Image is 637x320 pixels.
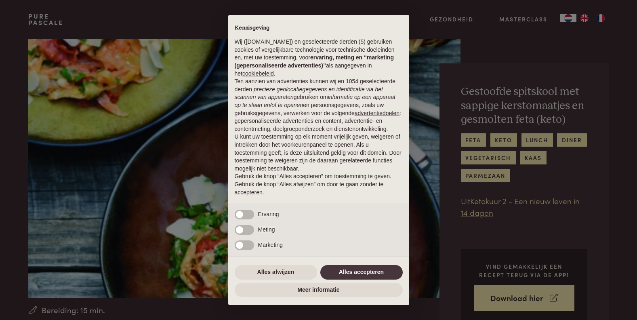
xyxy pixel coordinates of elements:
span: Ervaring [258,211,279,217]
button: advertentiedoelen [355,109,399,118]
a: cookiebeleid [242,70,274,77]
button: Alles accepteren [320,265,403,280]
button: derden [235,86,252,94]
button: Alles afwijzen [235,265,317,280]
em: precieze geolocatiegegevens en identificatie via het scannen van apparaten [235,86,383,101]
h2: Kennisgeving [235,25,403,32]
p: U kunt uw toestemming op elk moment vrijelijk geven, weigeren of intrekken door het voorkeurenpan... [235,133,403,173]
em: informatie op een apparaat op te slaan en/of te openen [235,94,396,108]
strong: ervaring, meting en “marketing (gepersonaliseerde advertenties)” [235,54,394,69]
p: Ten aanzien van advertenties kunnen wij en 1054 geselecteerde gebruiken om en persoonsgegevens, z... [235,78,403,133]
span: Meting [258,226,275,233]
p: Gebruik de knop “Alles accepteren” om toestemming te geven. Gebruik de knop “Alles afwijzen” om d... [235,173,403,196]
span: Marketing [258,242,283,248]
p: Wij ([DOMAIN_NAME]) en geselecteerde derden (5) gebruiken cookies of vergelijkbare technologie vo... [235,38,403,78]
button: Meer informatie [235,283,403,297]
